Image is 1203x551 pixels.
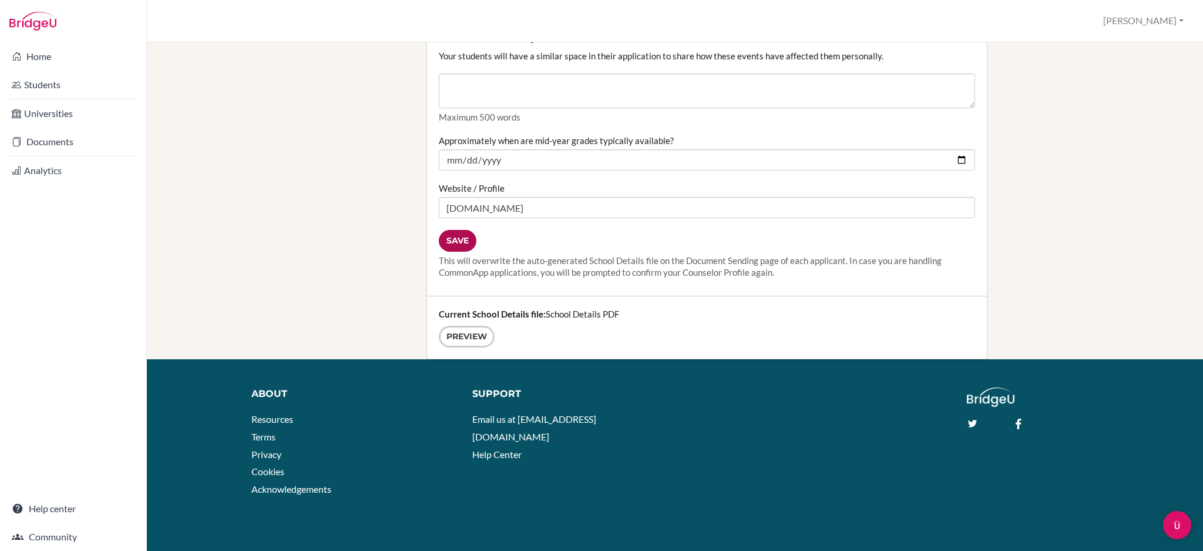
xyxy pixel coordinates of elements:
[251,388,454,401] div: About
[251,483,331,495] a: Acknowledgements
[9,12,56,31] img: Bridge-U
[472,449,522,460] a: Help Center
[1163,511,1191,539] div: Open Intercom Messenger
[472,388,664,401] div: Support
[1098,10,1189,32] button: [PERSON_NAME]
[251,449,281,460] a: Privacy
[439,309,546,319] strong: Current School Details file:
[2,102,144,125] a: Universities
[439,182,505,194] label: Website / Profile
[967,388,1014,407] img: logo_white@2x-f4f0deed5e89b7ecb1c2cc34c3e3d731f90f0f143d5ea2071677605dd97b5244.png
[427,296,987,359] div: School Details PDF
[439,326,495,348] a: Preview
[439,255,975,278] div: This will overwrite the auto-generated School Details file on the Document Sending page of each a...
[251,431,275,442] a: Terms
[2,45,144,68] a: Home
[2,497,144,520] a: Help center
[2,159,144,182] a: Analytics
[439,230,476,252] input: Save
[251,413,293,425] a: Resources
[251,466,284,477] a: Cookies
[2,130,144,153] a: Documents
[2,525,144,549] a: Community
[2,73,144,96] a: Students
[439,111,975,123] p: Maximum 500 words
[472,413,596,442] a: Email us at [EMAIL_ADDRESS][DOMAIN_NAME]
[439,135,674,146] label: Approximately when are mid-year grades typically available?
